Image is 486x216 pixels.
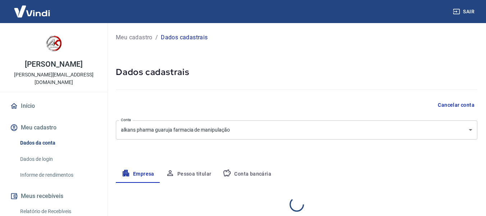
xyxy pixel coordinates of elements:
[160,166,217,183] button: Pessoa titular
[17,168,99,182] a: Informe de rendimentos
[25,61,82,68] p: [PERSON_NAME]
[6,71,102,86] p: [PERSON_NAME][EMAIL_ADDRESS][DOMAIN_NAME]
[9,188,99,204] button: Meus recebíveis
[155,33,158,42] p: /
[9,0,55,22] img: Vindi
[116,33,153,42] a: Meu cadastro
[116,166,160,183] button: Empresa
[435,98,477,112] button: Cancelar conta
[9,98,99,114] a: Início
[116,66,477,78] h5: Dados cadastrais
[121,117,131,123] label: Conta
[451,5,477,18] button: Sair
[40,29,68,58] img: 21d1fc0f-ef47-46b9-9be6-8db15d18d186.jpeg
[116,120,477,140] div: alkans pharma guaruja farmacia de manipulação
[161,33,208,42] p: Dados cadastrais
[217,166,277,183] button: Conta bancária
[17,152,99,167] a: Dados de login
[17,136,99,150] a: Dados da conta
[9,120,99,136] button: Meu cadastro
